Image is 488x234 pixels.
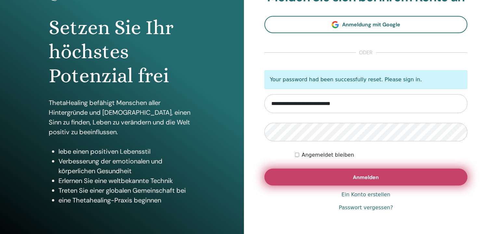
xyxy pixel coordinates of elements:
[295,151,468,159] div: Keep me authenticated indefinitely or until I manually logout
[58,186,195,195] li: Treten Sie einer globalen Gemeinschaft bei
[341,191,390,199] a: Ein Konto erstellen
[356,49,376,57] span: oder
[49,16,195,88] h1: Setzen Sie Ihr höchstes Potenzial frei
[49,98,195,137] p: ThetaHealing befähigt Menschen aller Hintergründe und [DEMOGRAPHIC_DATA], einen Sinn zu finden, L...
[342,21,400,28] span: Anmeldung mit Google
[264,169,468,186] button: Anmelden
[58,176,195,186] li: Erlernen Sie eine weltbekannte Technik
[58,147,195,156] li: lebe einen positiven Lebensstil
[58,195,195,205] li: eine Thetahealing-Praxis beginnen
[264,70,468,89] p: Your password had been successfully reset. Please sign in.
[353,174,379,181] span: Anmelden
[302,151,354,159] label: Angemeldet bleiben
[58,156,195,176] li: Verbesserung der emotionalen und körperlichen Gesundheit
[339,204,393,212] a: Passwort vergessen?
[264,16,468,33] a: Anmeldung mit Google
